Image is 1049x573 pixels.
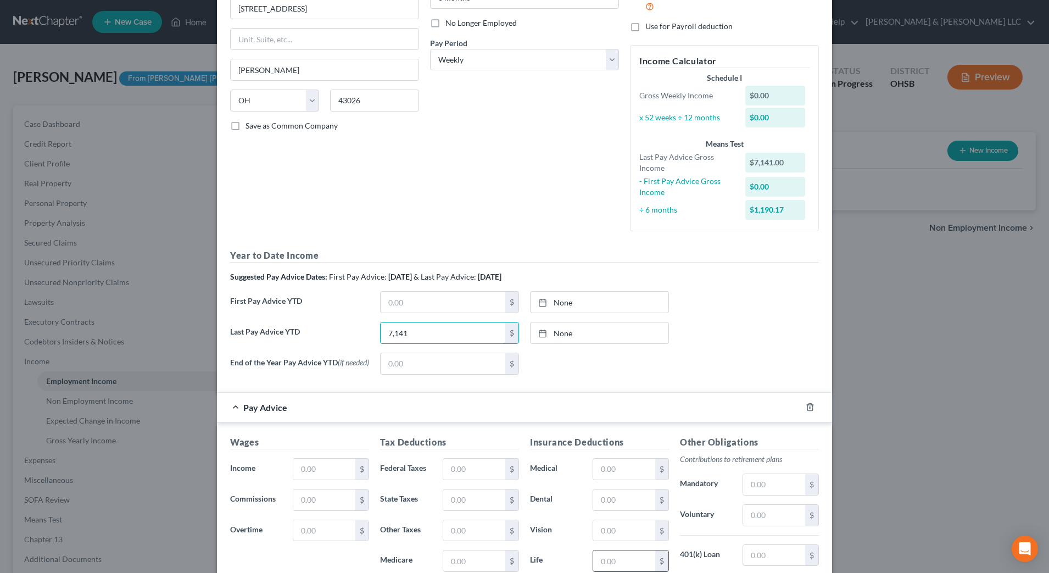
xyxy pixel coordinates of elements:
div: $ [355,459,369,480]
input: 0.00 [381,322,505,343]
div: Gross Weekly Income [634,90,740,101]
strong: [DATE] [478,272,501,281]
input: Unit, Suite, etc... [231,29,419,49]
label: Dental [524,489,587,511]
span: First Pay Advice: [329,272,387,281]
span: Pay Advice [243,402,287,413]
label: Mandatory [674,474,737,496]
label: State Taxes [375,489,437,511]
div: $ [505,353,518,374]
div: ÷ 6 months [634,204,740,215]
div: $ [655,520,668,541]
input: 0.00 [593,459,655,480]
label: 401(k) Loan [674,544,737,566]
input: 0.00 [443,459,505,480]
input: 0.00 [743,474,805,495]
div: $ [805,545,818,566]
div: $0.00 [745,108,806,127]
h5: Insurance Deductions [530,436,669,449]
div: $ [505,489,518,510]
div: $ [355,520,369,541]
label: End of the Year Pay Advice YTD [225,353,375,383]
div: $ [505,292,518,313]
input: 0.00 [743,545,805,566]
div: $ [655,489,668,510]
div: Open Intercom Messenger [1012,536,1038,562]
div: $ [655,459,668,480]
div: $ [505,459,518,480]
label: Federal Taxes [375,458,437,480]
input: 0.00 [593,520,655,541]
span: No Longer Employed [445,18,517,27]
span: & Last Pay Advice: [414,272,476,281]
input: 0.00 [293,520,355,541]
div: Last Pay Advice Gross Income [634,152,740,174]
h5: Year to Date Income [230,249,819,263]
div: $ [355,489,369,510]
label: Overtime [225,520,287,542]
div: x 52 weeks ÷ 12 months [634,112,740,123]
div: $ [505,520,518,541]
div: $ [805,474,818,495]
h5: Wages [230,436,369,449]
div: Means Test [639,138,810,149]
p: Contributions to retirement plans [680,454,819,465]
div: $1,190.17 [745,200,806,220]
input: 0.00 [593,489,655,510]
label: Vision [524,520,587,542]
div: $0.00 [745,86,806,105]
div: $ [805,505,818,526]
input: 0.00 [293,459,355,480]
h5: Income Calculator [639,54,810,68]
span: Save as Common Company [245,121,338,130]
div: Schedule I [639,73,810,84]
label: First Pay Advice YTD [225,291,375,322]
label: Last Pay Advice YTD [225,322,375,353]
h5: Other Obligations [680,436,819,449]
div: $ [505,550,518,571]
input: Enter zip... [330,90,419,112]
h5: Tax Deductions [380,436,519,449]
label: Voluntary [674,504,737,526]
input: Enter city... [231,59,419,80]
strong: [DATE] [388,272,412,281]
label: Medicare [375,550,437,572]
input: 0.00 [381,292,505,313]
input: 0.00 [593,550,655,571]
span: Income [230,463,255,472]
a: None [531,322,668,343]
label: Commissions [225,489,287,511]
span: (if needed) [338,358,369,367]
strong: Suggested Pay Advice Dates: [230,272,327,281]
input: 0.00 [443,489,505,510]
a: None [531,292,668,313]
span: Use for Payroll deduction [645,21,733,31]
input: 0.00 [743,505,805,526]
div: - First Pay Advice Gross Income [634,176,740,198]
div: $ [655,550,668,571]
label: Life [524,550,587,572]
input: 0.00 [381,353,505,374]
input: 0.00 [443,520,505,541]
label: Medical [524,458,587,480]
div: $0.00 [745,177,806,197]
span: Pay Period [430,38,467,48]
div: $7,141.00 [745,153,806,173]
input: 0.00 [293,489,355,510]
label: Other Taxes [375,520,437,542]
input: 0.00 [443,550,505,571]
div: $ [505,322,518,343]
